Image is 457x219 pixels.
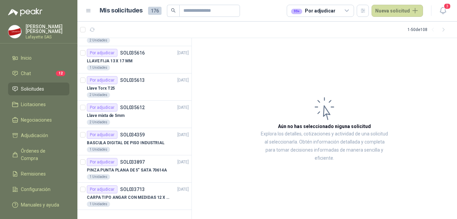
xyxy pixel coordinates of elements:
[8,98,69,111] a: Licitaciones
[177,132,189,138] p: [DATE]
[8,83,69,95] a: Solicitudes
[87,174,110,180] div: 1 Unidades
[8,67,69,80] a: Chat12
[120,78,145,83] p: SOL035613
[21,116,52,124] span: Negociaciones
[278,123,371,130] h3: Aún no has seleccionado niguna solicitud
[21,186,50,193] span: Configuración
[21,85,44,93] span: Solicitudes
[21,201,59,209] span: Manuales y ayuda
[8,129,69,142] a: Adjudicación
[87,58,132,64] p: LLAVE FIJA 13 X 17 MM
[171,8,176,13] span: search
[148,7,162,15] span: 176
[87,76,117,84] div: Por adjudicar
[437,5,449,17] button: 3
[21,132,48,139] span: Adjudicación
[87,49,117,57] div: Por adjudicar
[177,159,189,165] p: [DATE]
[26,35,69,39] p: Lafayette SAS
[87,167,167,174] p: PINZA PUNTA PLANA DE 5" SATA 70614A
[87,38,110,43] div: 2 Unidades
[77,46,191,73] a: Por adjudicarSOL035616[DATE] LLAVE FIJA 13 X 17 MM1 Unidades
[87,201,110,207] div: 1 Unidades
[8,183,69,196] a: Configuración
[120,132,145,137] p: SOL034359
[77,73,191,101] a: Por adjudicarSOL035613[DATE] Llave Torx T252 Unidades
[77,128,191,155] a: Por adjudicarSOL034359[DATE] BASCULA DIGITAL DE PISO INDUSTRIAL1 Unidades
[8,114,69,126] a: Negociaciones
[120,160,145,164] p: SOL033897
[259,130,390,162] p: Explora los detalles, cotizaciones y actividad de una solicitud al seleccionarla. Obtén informaci...
[177,186,189,193] p: [DATE]
[120,105,145,110] p: SOL035612
[120,51,145,55] p: SOL035616
[26,24,69,34] p: [PERSON_NAME] [PERSON_NAME]
[177,77,189,84] p: [DATE]
[177,104,189,111] p: [DATE]
[87,194,171,201] p: CARPA TIPO ANGAR CON MEDIDAS 12 X 24 MTS
[87,120,110,125] div: 2 Unidades
[77,183,191,210] a: Por adjudicarSOL033713[DATE] CARPA TIPO ANGAR CON MEDIDAS 12 X 24 MTS1 Unidades
[21,101,46,108] span: Licitaciones
[177,50,189,56] p: [DATE]
[77,155,191,183] a: Por adjudicarSOL033897[DATE] PINZA PUNTA PLANA DE 5" SATA 70614A1 Unidades
[8,145,69,165] a: Órdenes de Compra
[87,158,117,166] div: Por adjudicar
[21,147,63,162] span: Órdenes de Compra
[87,85,115,92] p: Llave Torx T25
[21,70,31,77] span: Chat
[56,71,65,76] span: 12
[87,185,117,193] div: Por adjudicar
[291,9,302,14] div: 99+
[120,187,145,192] p: SOL033713
[8,52,69,64] a: Inicio
[372,5,423,17] button: Nueva solicitud
[21,170,46,178] span: Remisiones
[77,101,191,128] a: Por adjudicarSOL035612[DATE] Llave mixta de 5mm2 Unidades
[87,147,110,152] div: 1 Unidades
[8,198,69,211] a: Manuales y ayuda
[8,8,42,16] img: Logo peakr
[87,131,117,139] div: Por adjudicar
[87,92,110,98] div: 2 Unidades
[100,6,143,15] h1: Mis solicitudes
[8,167,69,180] a: Remisiones
[408,24,449,35] div: 1 - 50 de 108
[8,25,21,38] img: Company Logo
[87,103,117,112] div: Por adjudicar
[87,65,110,70] div: 1 Unidades
[21,54,32,62] span: Inicio
[87,140,165,146] p: BASCULA DIGITAL DE PISO INDUSTRIAL
[444,3,451,9] span: 3
[87,113,125,119] p: Llave mixta de 5mm
[291,7,335,14] div: Por adjudicar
